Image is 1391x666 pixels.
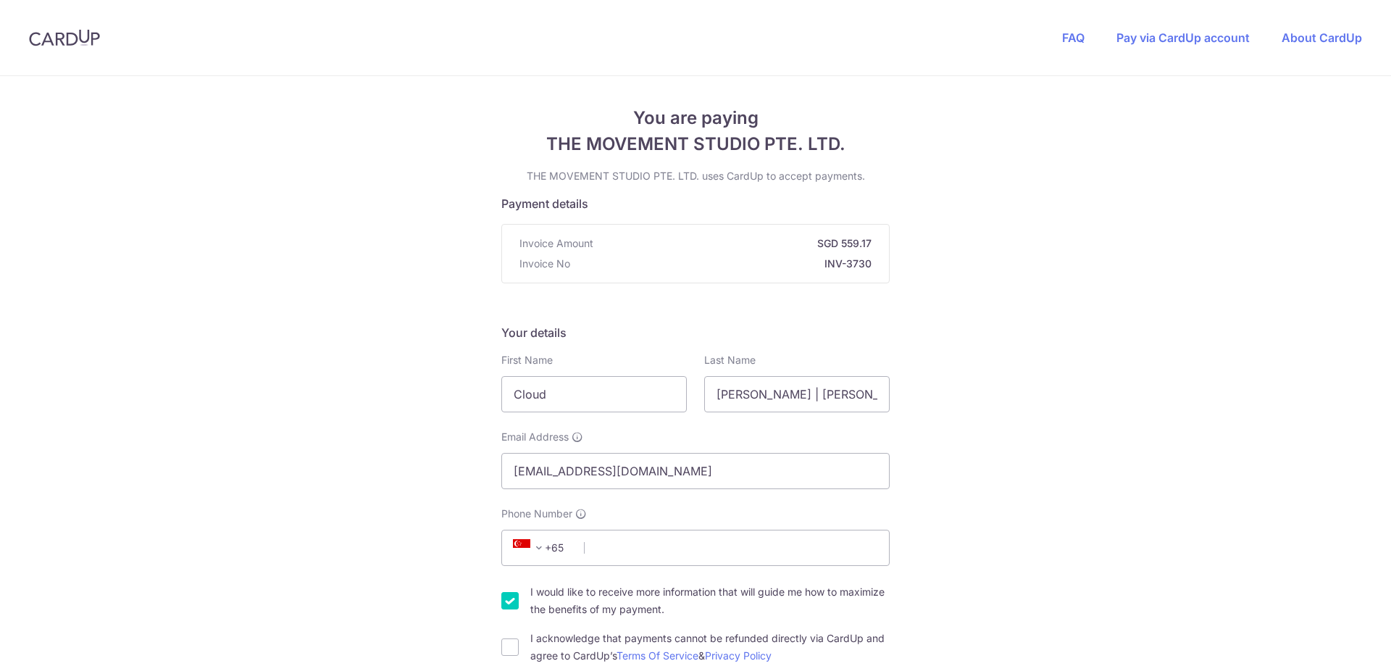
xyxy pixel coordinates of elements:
input: First name [501,376,687,412]
span: Email Address [501,430,569,444]
strong: INV-3730 [576,257,872,271]
a: About CardUp [1282,30,1362,45]
span: Phone Number [501,507,572,521]
a: Privacy Policy [705,649,772,662]
span: You are paying [501,105,890,131]
span: Invoice No [519,257,570,271]
label: I would like to receive more information that will guide me how to maximize the benefits of my pa... [530,583,890,618]
h5: Payment details [501,195,890,212]
span: Invoice Amount [519,236,593,251]
p: THE MOVEMENT STUDIO PTE. LTD. uses CardUp to accept payments. [501,169,890,183]
a: FAQ [1062,30,1085,45]
label: First Name [501,353,553,367]
input: Email address [501,453,890,489]
a: Terms Of Service [617,649,698,662]
label: Last Name [704,353,756,367]
h5: Your details [501,324,890,341]
span: THE MOVEMENT STUDIO PTE. LTD. [501,131,890,157]
strong: SGD 559.17 [599,236,872,251]
a: Pay via CardUp account [1116,30,1250,45]
span: +65 [509,539,574,557]
img: CardUp [29,29,100,46]
label: I acknowledge that payments cannot be refunded directly via CardUp and agree to CardUp’s & [530,630,890,665]
input: Last name [704,376,890,412]
span: +65 [513,539,548,557]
